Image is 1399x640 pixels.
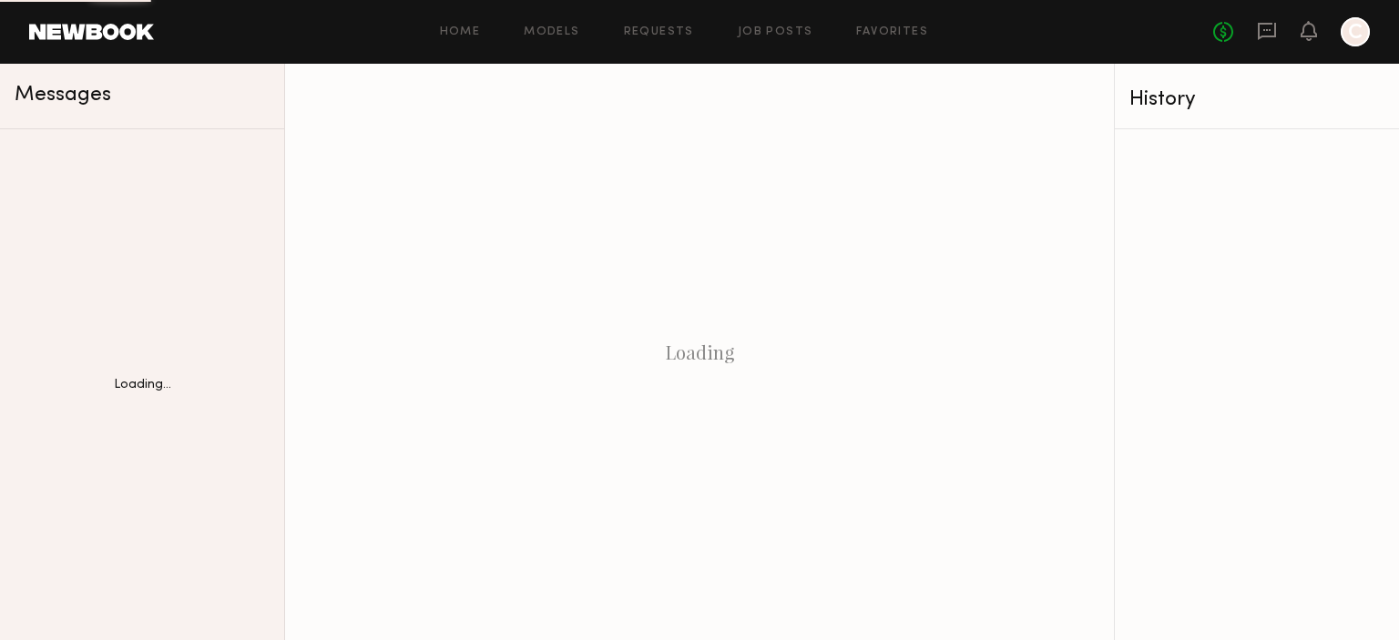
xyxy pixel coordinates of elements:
div: History [1129,89,1384,110]
div: Loading... [114,379,171,391]
span: Messages [15,85,111,106]
div: Loading [285,64,1114,640]
a: Models [524,26,579,38]
a: Home [440,26,481,38]
a: Favorites [856,26,928,38]
a: Requests [624,26,694,38]
a: Job Posts [738,26,813,38]
a: C [1341,17,1370,46]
